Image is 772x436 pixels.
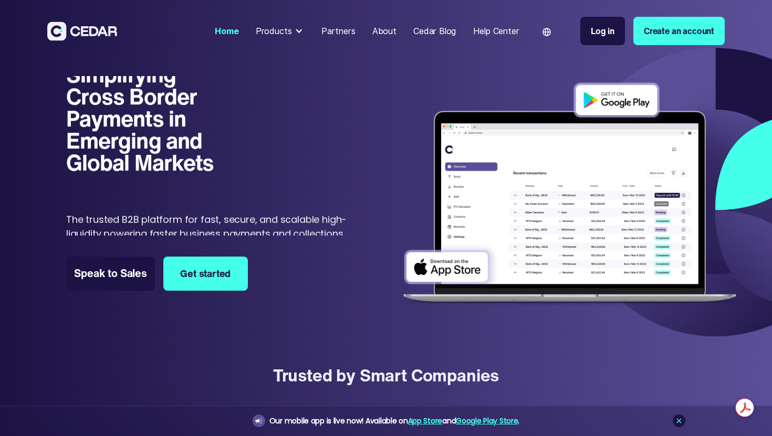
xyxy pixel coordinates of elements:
[211,19,243,42] a: Home
[66,212,353,241] p: The trusted B2B platform for fast, secure, and scalable high-liquidity powering faster business p...
[591,25,614,37] div: Log in
[408,416,442,426] a: App Store
[252,20,309,41] div: Products
[409,19,460,42] a: Cedar Blog
[633,17,725,45] a: Create an account
[317,19,360,42] a: Partners
[469,19,524,42] a: Help Center
[580,17,625,45] a: Log in
[413,25,456,37] div: Cedar Blog
[321,25,356,37] div: Partners
[372,25,397,37] div: About
[269,414,519,428] div: Our mobile app is live now! Available on and .
[473,25,519,37] div: Help Center
[163,257,248,291] a: Get started
[456,416,518,426] a: Google Play Store
[255,417,263,425] img: announcement
[66,257,155,291] a: Speak to Sales
[396,76,744,313] img: Dashboard of transactions
[256,25,292,37] div: Products
[215,25,238,37] div: Home
[368,19,401,42] a: About
[66,63,238,174] h1: Simplifying Cross Border Payments in Emerging and Global Markets
[543,28,551,36] img: world icon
